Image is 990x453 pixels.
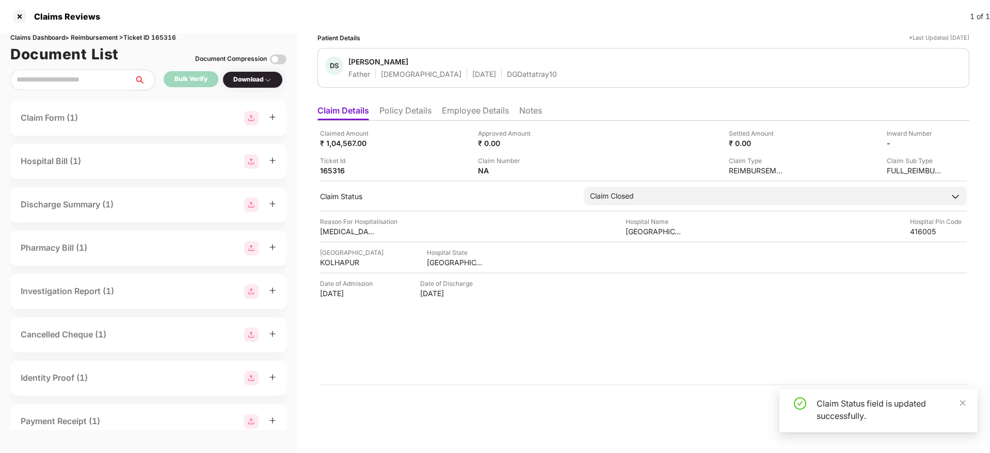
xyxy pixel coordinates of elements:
span: search [134,76,155,84]
img: svg+xml;base64,PHN2ZyBpZD0iR3JvdXBfMjg4MTMiIGRhdGEtbmFtZT0iR3JvdXAgMjg4MTMiIHhtbG5zPSJodHRwOi8vd3... [244,328,259,342]
div: Pharmacy Bill (1) [21,241,87,254]
div: Bulk Verify [174,74,207,84]
div: Identity Proof (1) [21,371,88,384]
img: svg+xml;base64,PHN2ZyBpZD0iR3JvdXBfMjg4MTMiIGRhdGEtbmFtZT0iR3JvdXAgMjg4MTMiIHhtbG5zPSJodHRwOi8vd3... [244,241,259,255]
li: Policy Details [379,105,432,120]
span: check-circle [794,397,806,410]
div: Investigation Report (1) [21,285,114,298]
span: plus [269,244,276,251]
div: Claim Type [729,156,786,166]
span: plus [269,114,276,121]
div: Date of Admission [320,279,377,288]
div: Hospital Bill (1) [21,155,81,168]
div: Claims Dashboard > Reimbursement > Ticket ID 165316 [10,33,286,43]
img: svg+xml;base64,PHN2ZyBpZD0iR3JvdXBfMjg4MTMiIGRhdGEtbmFtZT0iR3JvdXAgMjg4MTMiIHhtbG5zPSJodHRwOi8vd3... [244,284,259,299]
div: Date of Discharge [420,279,477,288]
div: ₹ 1,04,567.00 [320,138,377,148]
div: 1 of 1 [970,11,990,22]
div: ₹ 0.00 [478,138,535,148]
div: Settled Amount [729,128,786,138]
div: Cancelled Cheque (1) [21,328,106,341]
div: - [887,138,944,148]
div: Claim Sub Type [887,156,944,166]
img: svg+xml;base64,PHN2ZyBpZD0iR3JvdXBfMjg4MTMiIGRhdGEtbmFtZT0iR3JvdXAgMjg4MTMiIHhtbG5zPSJodHRwOi8vd3... [244,198,259,212]
div: Approved Amount [478,128,535,138]
div: FULL_REIMBURSEMENT [887,166,944,175]
div: Claim Closed [590,190,634,202]
span: plus [269,287,276,294]
li: Employee Details [442,105,509,120]
li: Notes [519,105,542,120]
span: plus [269,374,276,381]
div: Claim Form (1) [21,111,78,124]
div: [DATE] [320,288,377,298]
div: REIMBURSEMENT [729,166,786,175]
div: Patient Details [317,33,360,43]
span: plus [269,157,276,164]
img: downArrowIcon [950,191,961,202]
span: plus [269,200,276,207]
div: Ticket Id [320,156,377,166]
img: svg+xml;base64,PHN2ZyBpZD0iR3JvdXBfMjg4MTMiIGRhdGEtbmFtZT0iR3JvdXAgMjg4MTMiIHhtbG5zPSJodHRwOi8vd3... [244,111,259,125]
div: Inward Number [887,128,944,138]
div: [GEOGRAPHIC_DATA] [320,248,384,257]
div: DGDattatray10 [507,69,557,79]
span: close [959,399,966,407]
div: Download [233,75,272,85]
li: Claim Details [317,105,369,120]
div: Claims Reviews [28,11,100,22]
div: 165316 [320,166,377,175]
div: KOLHAPUR [320,257,377,267]
span: plus [269,330,276,337]
div: Discharge Summary (1) [21,198,114,211]
div: [MEDICAL_DATA] [320,226,377,236]
div: Payment Receipt (1) [21,415,100,428]
img: svg+xml;base64,PHN2ZyBpZD0iVG9nZ2xlLTMyeDMyIiB4bWxucz0iaHR0cDovL3d3dy53My5vcmcvMjAwMC9zdmciIHdpZH... [270,51,286,68]
button: search [134,70,155,90]
div: NA [478,166,535,175]
div: 416005 [910,226,967,236]
img: svg+xml;base64,PHN2ZyBpZD0iR3JvdXBfMjg4MTMiIGRhdGEtbmFtZT0iR3JvdXAgMjg4MTMiIHhtbG5zPSJodHRwOi8vd3... [244,414,259,429]
div: *Last Updated [DATE] [909,33,969,43]
div: [DEMOGRAPHIC_DATA] [381,69,461,79]
div: [GEOGRAPHIC_DATA] [626,226,682,236]
img: svg+xml;base64,PHN2ZyBpZD0iRHJvcGRvd24tMzJ4MzIiIHhtbG5zPSJodHRwOi8vd3d3LnczLm9yZy8yMDAwL3N2ZyIgd2... [264,76,272,84]
div: Document Compression [195,54,267,64]
div: [DATE] [472,69,496,79]
div: ₹ 0.00 [729,138,786,148]
div: Claimed Amount [320,128,377,138]
div: [PERSON_NAME] [348,57,408,67]
div: [GEOGRAPHIC_DATA] [427,257,484,267]
h1: Document List [10,43,119,66]
div: Father [348,69,370,79]
img: svg+xml;base64,PHN2ZyBpZD0iR3JvdXBfMjg4MTMiIGRhdGEtbmFtZT0iR3JvdXAgMjg4MTMiIHhtbG5zPSJodHRwOi8vd3... [244,371,259,385]
img: svg+xml;base64,PHN2ZyBpZD0iR3JvdXBfMjg4MTMiIGRhdGEtbmFtZT0iR3JvdXAgMjg4MTMiIHhtbG5zPSJodHRwOi8vd3... [244,154,259,169]
div: Hospital Name [626,217,682,226]
div: Claim Status field is updated successfully. [817,397,965,422]
div: Claim Number [478,156,535,166]
div: Hospital Pin Code [910,217,967,226]
div: [DATE] [420,288,477,298]
div: Claim Status [320,191,573,201]
div: Hospital State [427,248,484,257]
div: Reason For Hospitalisation [320,217,397,226]
span: plus [269,417,276,424]
div: DS [325,57,343,75]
